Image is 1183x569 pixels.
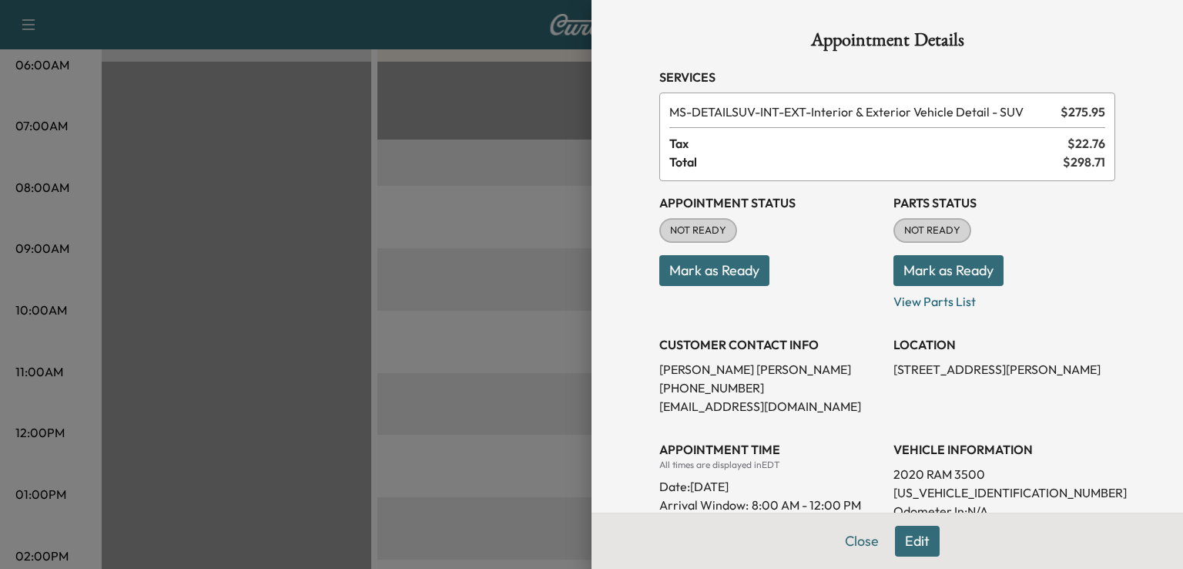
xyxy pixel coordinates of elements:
[669,153,1063,171] span: Total
[893,255,1004,286] button: Mark as Ready
[893,194,1115,212] h3: Parts Status
[659,440,881,459] h3: APPOINTMENT TIME
[893,440,1115,459] h3: VEHICLE INFORMATION
[669,134,1067,153] span: Tax
[893,335,1115,354] h3: LOCATION
[659,194,881,212] h3: Appointment Status
[1061,103,1105,121] span: $ 275.95
[659,255,769,286] button: Mark as Ready
[893,502,1115,520] p: Odometer In: N/A
[895,223,970,238] span: NOT READY
[659,335,881,354] h3: CUSTOMER CONTACT INFO
[669,103,1054,121] span: Interior & Exterior Vehicle Detail - SUV
[835,526,889,557] button: Close
[893,360,1115,379] p: [STREET_ADDRESS][PERSON_NAME]
[1067,134,1105,153] span: $ 22.76
[893,465,1115,483] p: 2020 RAM 3500
[659,360,881,379] p: [PERSON_NAME] [PERSON_NAME]
[659,496,881,514] p: Arrival Window:
[659,68,1115,86] h3: Services
[659,397,881,416] p: [EMAIL_ADDRESS][DOMAIN_NAME]
[895,526,940,557] button: Edit
[893,286,1115,311] p: View Parts List
[661,223,736,238] span: NOT READY
[893,483,1115,502] p: [US_VEHICLE_IDENTIFICATION_NUMBER]
[659,471,881,496] div: Date: [DATE]
[659,459,881,471] div: All times are displayed in EDT
[659,379,881,397] p: [PHONE_NUMBER]
[752,496,861,514] span: 8:00 AM - 12:00 PM
[659,31,1115,56] h1: Appointment Details
[1063,153,1105,171] span: $ 298.71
